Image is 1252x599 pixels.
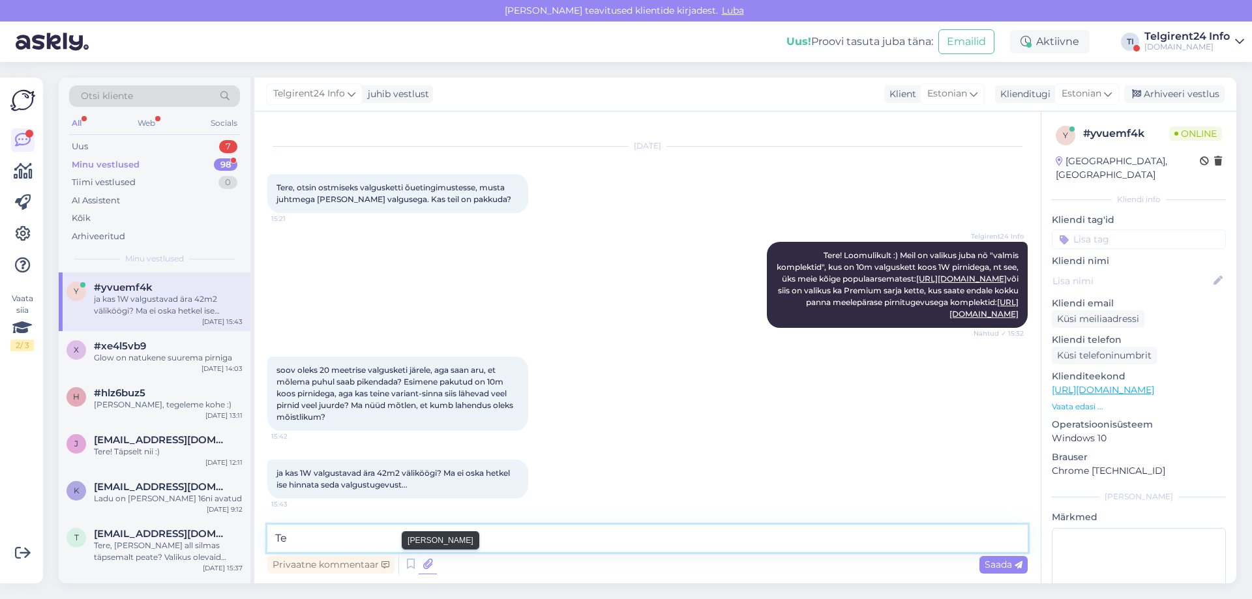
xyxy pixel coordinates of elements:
[1052,401,1226,413] p: Vaata edasi ...
[1052,450,1226,464] p: Brauser
[94,282,153,293] span: #yvuemf4k
[1063,130,1068,140] span: y
[94,340,146,352] span: #xe4l5vb9
[985,559,1022,570] span: Saada
[267,556,395,574] div: Privaatne kommentaar
[69,115,84,132] div: All
[271,214,320,224] span: 15:21
[218,176,237,189] div: 0
[1052,370,1226,383] p: Klienditeekond
[72,140,88,153] div: Uus
[74,533,79,542] span: t
[1056,154,1200,182] div: [GEOGRAPHIC_DATA], [GEOGRAPHIC_DATA]
[94,528,230,540] span: triinsohlu@gmail.com
[94,481,230,493] span: kaups007@gmail.com
[201,364,243,373] div: [DATE] 14:03
[1052,347,1157,364] div: Küsi telefoninumbrit
[1052,431,1226,445] p: Windows 10
[74,486,80,495] span: k
[205,458,243,467] div: [DATE] 12:11
[1052,194,1226,205] div: Kliendi info
[94,293,243,317] div: ja kas 1W valgustavad ära 42m2 väliköögi? Ma ei oska hetkel ise hinnata seda valgustugevust...
[219,140,237,153] div: 7
[1083,126,1169,141] div: # yvuemf4k
[208,115,240,132] div: Socials
[94,387,145,399] span: #hlz6buz5
[94,446,243,458] div: Tere! Täpselt nii :)
[1052,464,1226,478] p: Chrome [TECHNICAL_ID]
[10,293,34,351] div: Vaata siia
[408,534,473,546] small: [PERSON_NAME]
[72,158,140,171] div: Minu vestlused
[72,212,91,225] div: Kõik
[1052,418,1226,431] p: Operatsioonisüsteem
[786,34,933,50] div: Proovi tasuta juba täna:
[72,176,136,189] div: Tiimi vestlused
[125,253,184,265] span: Minu vestlused
[1052,384,1154,396] a: [URL][DOMAIN_NAME]
[81,89,133,103] span: Otsi kliente
[202,317,243,327] div: [DATE] 15:43
[10,340,34,351] div: 2 / 3
[74,439,78,448] span: j
[94,434,230,446] span: jessekas@gmail.com
[1052,213,1226,227] p: Kliendi tag'id
[971,231,1024,241] span: Telgirent24 Info
[786,35,811,48] b: Uus!
[974,329,1024,338] span: Nähtud ✓ 15:32
[271,431,320,441] span: 15:42
[1052,333,1226,347] p: Kliendi telefon
[10,88,35,113] img: Askly Logo
[207,504,243,514] div: [DATE] 9:12
[1010,30,1090,53] div: Aktiivne
[1144,31,1244,52] a: Telgirent24 Info[DOMAIN_NAME]
[1052,491,1226,503] div: [PERSON_NAME]
[1052,229,1226,249] input: Lisa tag
[94,540,243,563] div: Tere, [PERSON_NAME] all silmas täpsemalt peate? Valikus olevaid valguskette näete siit: [URL][DOM...
[1144,31,1230,42] div: Telgirent24 Info
[135,115,158,132] div: Web
[94,352,243,364] div: Glow on natukene suurema pirniga
[1144,42,1230,52] div: [DOMAIN_NAME]
[995,87,1051,101] div: Klienditugi
[273,87,345,101] span: Telgirent24 Info
[363,87,429,101] div: juhib vestlust
[94,493,243,504] div: Ladu on [PERSON_NAME] 16ni avatud
[927,87,967,101] span: Estonian
[276,468,512,489] span: ja kas 1W valgustavad ära 42m2 väliköögi? Ma ei oska hetkel ise hinnata seda valgustugevust...
[205,411,243,420] div: [DATE] 13:11
[276,365,515,422] span: soov oleks 20 meetrise valgusketi järele, aga saan aru, et mõlema puhul saab pikendada? Esimene p...
[267,525,1028,552] textarea: Ter
[72,194,120,207] div: AI Assistent
[267,140,1028,152] div: [DATE]
[777,250,1021,319] span: Tere! Loomulikult :) Meil on valikus juba nö "valmis komplektid", kus on 10m valguskett koos 1W p...
[74,286,79,296] span: y
[1062,87,1101,101] span: Estonian
[1052,510,1226,524] p: Märkmed
[1169,126,1222,141] span: Online
[884,87,916,101] div: Klient
[1052,254,1226,268] p: Kliendi nimi
[916,274,1007,284] a: [URL][DOMAIN_NAME]
[214,158,237,171] div: 98
[1052,274,1211,288] input: Lisa nimi
[271,499,320,509] span: 15:43
[203,563,243,573] div: [DATE] 15:37
[276,183,511,204] span: Tere, otsin ostmiseks valgusketti õuetingimustesse, musta juhtmega [PERSON_NAME] valgusega. Kas t...
[73,392,80,402] span: h
[72,230,125,243] div: Arhiveeritud
[1124,85,1225,103] div: Arhiveeri vestlus
[1052,297,1226,310] p: Kliendi email
[938,29,994,54] button: Emailid
[718,5,748,16] span: Luba
[1052,310,1144,328] div: Küsi meiliaadressi
[1121,33,1139,51] div: TI
[74,345,79,355] span: x
[94,399,243,411] div: [PERSON_NAME], tegeleme kohe :)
